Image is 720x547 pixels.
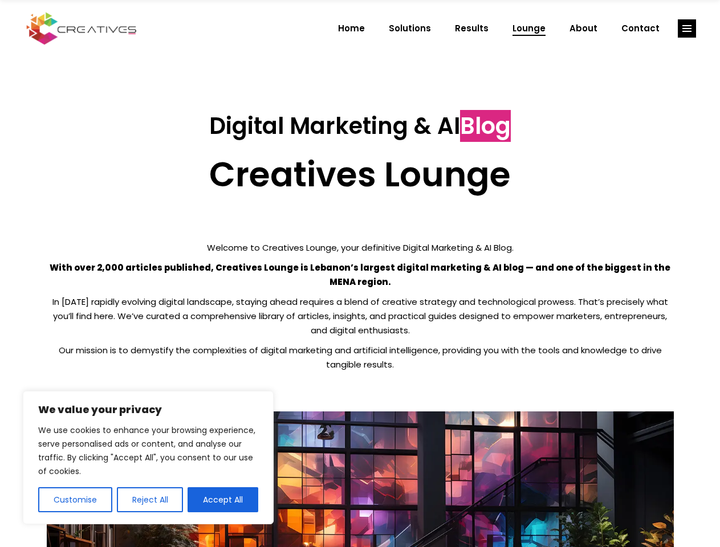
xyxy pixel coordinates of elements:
[23,391,274,524] div: We value your privacy
[47,154,674,195] h2: Creatives Lounge
[512,14,546,43] span: Lounge
[609,14,672,43] a: Contact
[501,14,558,43] a: Lounge
[24,11,139,46] img: Creatives
[570,14,597,43] span: About
[678,19,696,38] a: link
[38,423,258,478] p: We use cookies to enhance your browsing experience, serve personalised ads or content, and analys...
[188,487,258,512] button: Accept All
[117,487,184,512] button: Reject All
[47,343,674,372] p: Our mission is to demystify the complexities of digital marketing and artificial intelligence, pr...
[38,487,112,512] button: Customise
[47,295,674,337] p: In [DATE] rapidly evolving digital landscape, staying ahead requires a blend of creative strategy...
[455,14,489,43] span: Results
[338,14,365,43] span: Home
[50,262,670,288] strong: With over 2,000 articles published, Creatives Lounge is Lebanon’s largest digital marketing & AI ...
[377,14,443,43] a: Solutions
[47,112,674,140] h3: Digital Marketing & AI
[443,14,501,43] a: Results
[389,14,431,43] span: Solutions
[38,403,258,417] p: We value your privacy
[558,14,609,43] a: About
[326,14,377,43] a: Home
[460,110,511,142] span: Blog
[47,240,674,255] p: Welcome to Creatives Lounge, your definitive Digital Marketing & AI Blog.
[621,14,660,43] span: Contact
